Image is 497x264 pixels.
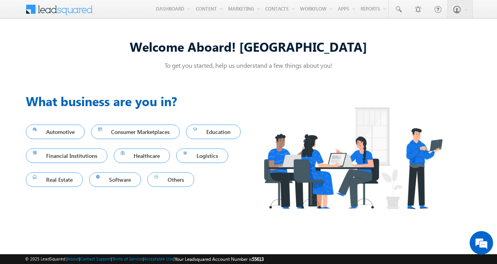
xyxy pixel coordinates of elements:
[154,174,187,185] span: Others
[33,150,100,161] span: Financial Institutions
[33,174,76,185] span: Real Estate
[26,61,471,69] p: To get you started, help us understand a few things about you!
[25,255,264,263] span: © 2025 LeadSquared | | | | |
[112,256,143,261] a: Terms of Service
[121,150,163,161] span: Healthcare
[175,256,264,262] span: Your Leadsquared Account Number is
[33,127,78,137] span: Automotive
[252,256,264,262] span: 55613
[96,174,134,185] span: Software
[193,127,234,137] span: Education
[183,150,221,161] span: Logistics
[26,92,248,110] h3: What business are you in?
[98,127,173,137] span: Consumer Marketplaces
[80,256,111,261] a: Contact Support
[144,256,173,261] a: Acceptable Use
[26,38,471,55] div: Welcome Aboard! [GEOGRAPHIC_DATA]
[248,92,457,224] img: Industry.png
[68,256,79,261] a: About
